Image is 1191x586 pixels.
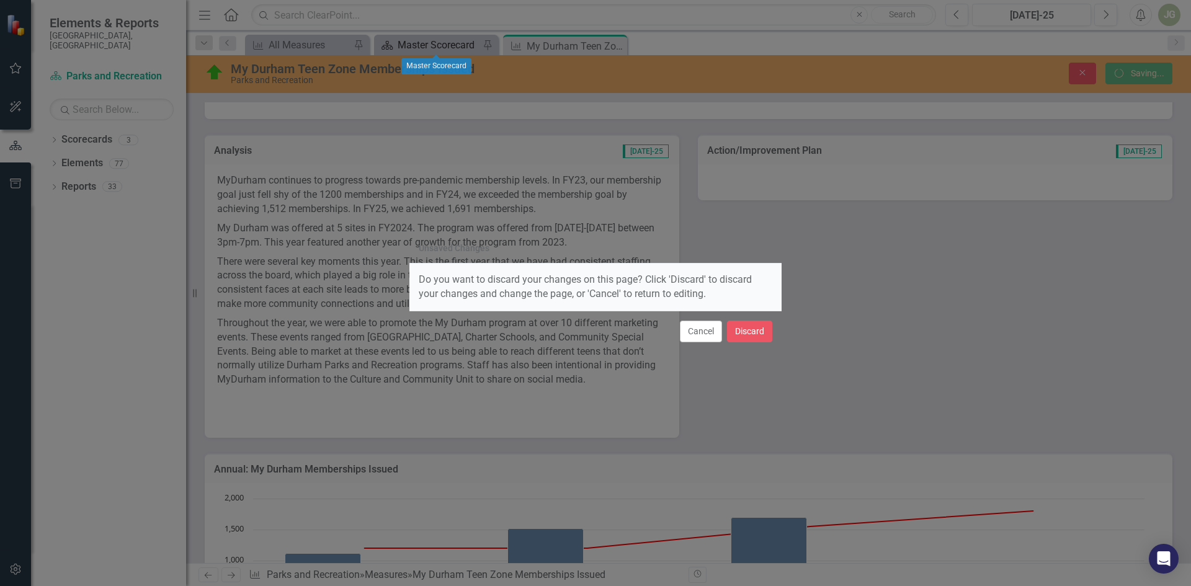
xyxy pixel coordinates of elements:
[409,264,782,311] div: Do you want to discard your changes on this page? Click 'Discard' to discard your changes and cha...
[419,244,489,253] div: Unsaved Changes
[401,58,471,74] div: Master Scorecard
[680,321,722,342] button: Cancel
[727,321,772,342] button: Discard
[1149,544,1179,574] div: Open Intercom Messenger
